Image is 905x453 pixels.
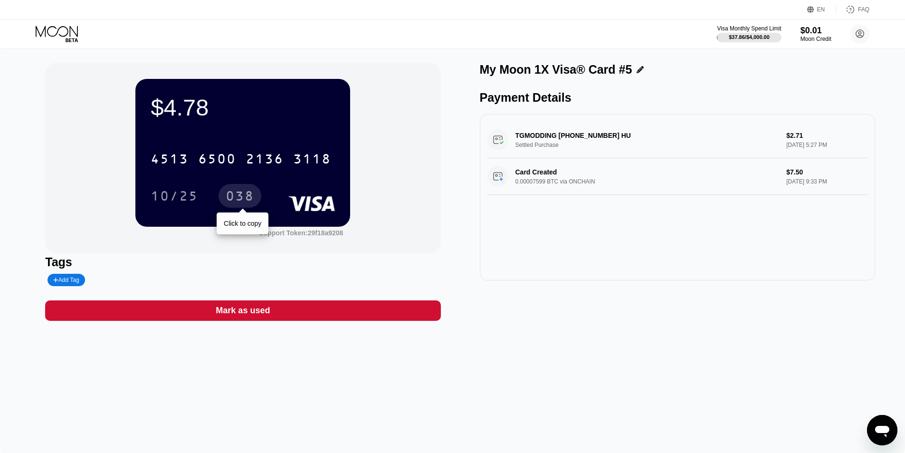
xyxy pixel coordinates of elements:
[145,147,337,171] div: 4513650021363118
[151,94,335,121] div: $4.78
[45,255,440,269] div: Tags
[293,153,331,168] div: 3118
[858,6,869,13] div: FAQ
[48,274,85,286] div: Add Tag
[807,5,836,14] div: EN
[259,229,343,237] div: Support Token:29f18a9208
[836,5,869,14] div: FAQ
[226,190,254,205] div: 038
[729,34,770,40] div: $37.86 / $4,000.00
[717,25,781,42] div: Visa Monthly Spend Limit$37.86/$4,000.00
[259,229,343,237] div: Support Token: 29f18a9208
[867,415,897,445] iframe: Button to launch messaging window, conversation in progress
[246,153,284,168] div: 2136
[219,184,261,208] div: 038
[800,36,831,42] div: Moon Credit
[817,6,825,13] div: EN
[216,305,270,316] div: Mark as used
[45,300,440,321] div: Mark as used
[480,63,632,77] div: My Moon 1X Visa® Card #5
[151,153,189,168] div: 4513
[224,220,261,227] div: Click to copy
[800,26,831,36] div: $0.01
[53,277,79,283] div: Add Tag
[717,25,781,32] div: Visa Monthly Spend Limit
[800,26,831,42] div: $0.01Moon Credit
[143,184,205,208] div: 10/25
[480,91,875,105] div: Payment Details
[198,153,236,168] div: 6500
[151,190,198,205] div: 10/25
